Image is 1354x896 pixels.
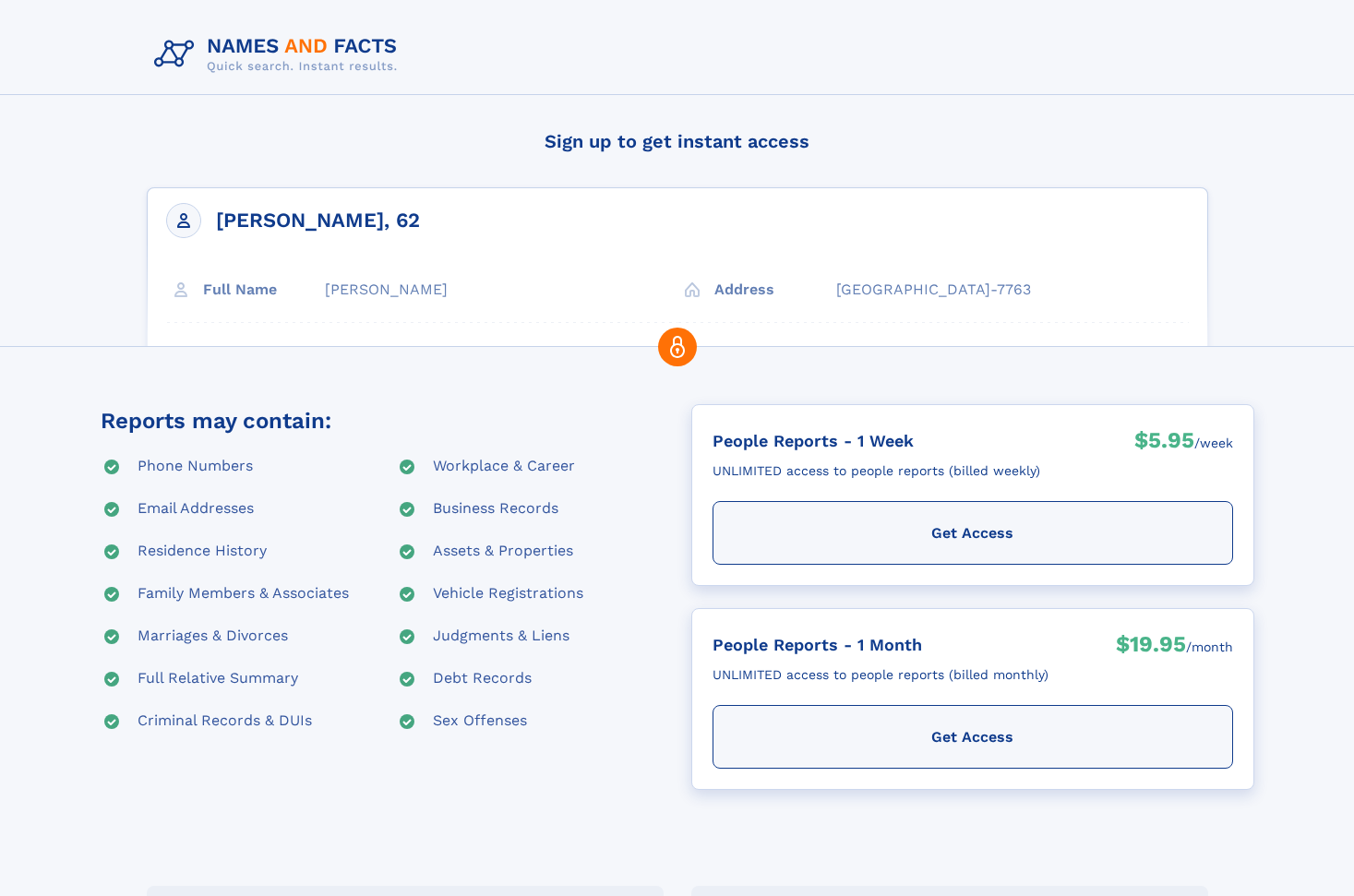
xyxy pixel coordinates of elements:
[138,583,349,605] div: Family Members & Associates
[138,626,288,648] div: Marriages & Divorces
[101,404,331,437] div: Reports may contain:
[1134,425,1194,460] div: $5.95
[713,705,1233,769] div: Get Access
[713,501,1233,565] div: Get Access
[713,629,1048,660] div: People Reports - 1 Month
[433,498,558,520] div: Business Records
[138,541,267,563] div: Residence History
[1194,425,1233,460] div: /week
[433,456,575,478] div: Workplace & Career
[433,626,569,648] div: Judgments & Liens
[713,660,1048,690] div: UNLIMITED access to people reports (billed monthly)
[1186,629,1233,664] div: /month
[147,113,1208,169] h4: Sign up to get instant access
[138,668,298,690] div: Full Relative Summary
[713,425,1040,456] div: People Reports - 1 Week
[138,456,253,478] div: Phone Numbers
[433,583,583,605] div: Vehicle Registrations
[1116,629,1186,664] div: $19.95
[147,30,413,79] img: Logo Names and Facts
[713,456,1040,486] div: UNLIMITED access to people reports (billed weekly)
[433,711,527,733] div: Sex Offenses
[138,498,254,520] div: Email Addresses
[433,541,573,563] div: Assets & Properties
[138,711,312,733] div: Criminal Records & DUIs
[433,668,532,690] div: Debt Records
